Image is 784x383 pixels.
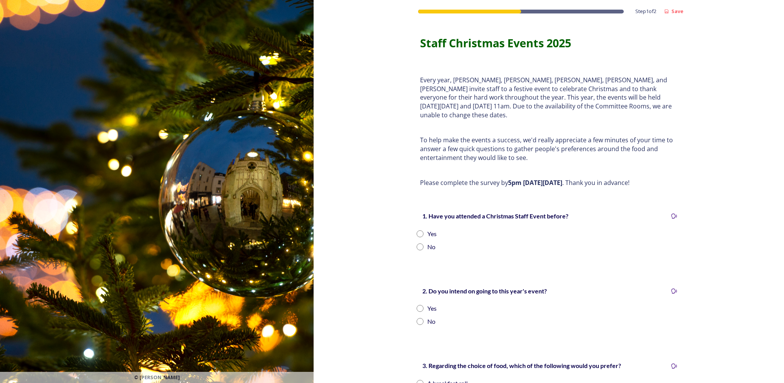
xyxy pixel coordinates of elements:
[420,136,678,162] p: To help make the events a success, we'd really appreciate a few minutes of your time to answer a ...
[422,287,547,295] strong: 2. Do you intend on going to this year's event?
[635,8,656,15] span: Step 1 of 2
[427,317,435,326] div: No
[427,304,437,313] div: Yes
[427,242,435,251] div: No
[427,229,437,238] div: Yes
[671,8,683,15] strong: Save
[420,76,678,120] p: Every year, [PERSON_NAME], [PERSON_NAME], [PERSON_NAME], [PERSON_NAME], and [PERSON_NAME] invite ...
[420,35,571,50] strong: Staff Christmas Events 2025
[134,374,180,381] span: © [PERSON_NAME]
[508,178,562,187] strong: 5pm [DATE][DATE]
[422,212,568,220] strong: 1. Have you attended a Christmas Staff Event before?
[420,178,678,187] p: Please complete the survey by . Thank you in advance!
[422,362,621,369] strong: 3. Regarding the choice of food, which of the following would you prefer?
